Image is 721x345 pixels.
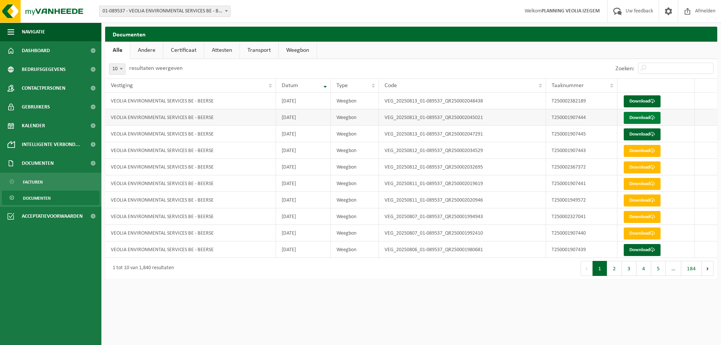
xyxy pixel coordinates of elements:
td: VEOLIA ENVIRONMENTAL SERVICES BE - BEERSE [105,225,276,241]
td: Weegbon [331,93,379,109]
span: Vestiging [111,83,133,89]
td: Weegbon [331,241,379,258]
span: Facturen [23,175,43,189]
span: Acceptatievoorwaarden [22,207,83,226]
span: Kalender [22,116,45,135]
td: VEG_20250811_01-089537_QR250002019619 [379,175,546,192]
button: Next [702,261,713,276]
td: T250002367372 [546,159,617,175]
span: Gebruikers [22,98,50,116]
td: VEG_20250813_01-089537_QR250002047291 [379,126,546,142]
span: Code [385,83,397,89]
span: Contactpersonen [22,79,65,98]
td: T250002382189 [546,93,617,109]
td: T250001907443 [546,142,617,159]
label: resultaten weergeven [129,65,183,71]
a: Download [624,145,661,157]
td: Weegbon [331,109,379,126]
label: Zoeken: [615,66,634,72]
a: Download [624,161,661,173]
td: [DATE] [276,225,330,241]
a: Andere [130,42,163,59]
td: [DATE] [276,109,330,126]
td: Weegbon [331,126,379,142]
a: Attesten [204,42,240,59]
a: Download [624,244,661,256]
td: VEG_20250813_01-089537_QR250002045021 [379,109,546,126]
button: 1 [593,261,607,276]
span: Datum [282,83,298,89]
a: Download [624,194,661,206]
a: Facturen [2,175,100,189]
td: VEG_20250807_01-089537_QR250001992410 [379,225,546,241]
td: [DATE] [276,208,330,225]
a: Alle [105,42,130,59]
td: Weegbon [331,225,379,241]
span: Bedrijfsgegevens [22,60,66,79]
td: Weegbon [331,159,379,175]
td: [DATE] [276,93,330,109]
span: Documenten [23,191,51,205]
td: VEG_20250813_01-089537_QR250002048438 [379,93,546,109]
td: T250001907445 [546,126,617,142]
td: [DATE] [276,241,330,258]
td: T250001907441 [546,175,617,192]
a: Certificaat [163,42,204,59]
a: Download [624,178,661,190]
td: VEG_20250807_01-089537_QR250001994943 [379,208,546,225]
td: VEOLIA ENVIRONMENTAL SERVICES BE - BEERSE [105,175,276,192]
td: Weegbon [331,208,379,225]
td: VEG_20250811_01-089537_QR250002020946 [379,192,546,208]
a: Weegbon [279,42,317,59]
td: VEOLIA ENVIRONMENTAL SERVICES BE - BEERSE [105,109,276,126]
td: [DATE] [276,159,330,175]
td: VEOLIA ENVIRONMENTAL SERVICES BE - BEERSE [105,192,276,208]
td: Weegbon [331,192,379,208]
td: T250001949572 [546,192,617,208]
a: Transport [240,42,278,59]
td: [DATE] [276,126,330,142]
a: Download [624,95,661,107]
td: VEOLIA ENVIRONMENTAL SERVICES BE - BEERSE [105,142,276,159]
button: Previous [581,261,593,276]
td: Weegbon [331,175,379,192]
button: 184 [681,261,702,276]
div: 1 tot 10 van 1,840 resultaten [109,262,174,275]
a: Download [624,211,661,223]
span: Navigatie [22,23,45,41]
td: [DATE] [276,142,330,159]
td: VEG_20250812_01-089537_QR250002034529 [379,142,546,159]
td: VEOLIA ENVIRONMENTAL SERVICES BE - BEERSE [105,159,276,175]
td: [DATE] [276,192,330,208]
strong: PLANNING VEOLIA IZEGEM [542,8,600,14]
span: 10 [109,63,125,75]
span: Type [336,83,348,89]
td: T250001907440 [546,225,617,241]
span: Intelligente verbond... [22,135,80,154]
button: 4 [637,261,651,276]
td: VEOLIA ENVIRONMENTAL SERVICES BE - BEERSE [105,93,276,109]
td: T250002327041 [546,208,617,225]
a: Documenten [2,191,100,205]
span: … [666,261,681,276]
span: Documenten [22,154,54,173]
td: Weegbon [331,142,379,159]
td: T250001907444 [546,109,617,126]
span: Dashboard [22,41,50,60]
a: Download [624,112,661,124]
button: 2 [607,261,622,276]
span: 01-089537 - VEOLIA ENVIRONMENTAL SERVICES BE - BEERSE [100,6,230,17]
button: 3 [622,261,637,276]
td: VEG_20250812_01-089537_QR250002032695 [379,159,546,175]
span: Taaknummer [552,83,584,89]
button: 5 [651,261,666,276]
a: Download [624,128,661,140]
td: [DATE] [276,175,330,192]
span: 10 [109,64,125,74]
h2: Documenten [105,27,717,41]
td: VEOLIA ENVIRONMENTAL SERVICES BE - BEERSE [105,241,276,258]
a: Download [624,227,661,240]
td: T250001907439 [546,241,617,258]
td: VEOLIA ENVIRONMENTAL SERVICES BE - BEERSE [105,126,276,142]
